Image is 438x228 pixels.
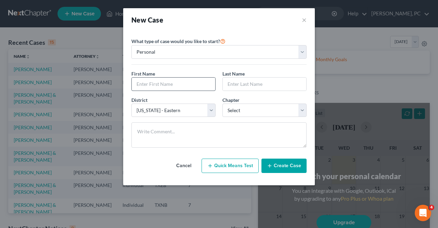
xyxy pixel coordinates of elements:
[222,71,245,77] span: Last Name
[131,37,226,45] label: What type of case would you like to start?
[131,97,147,103] span: District
[261,159,307,173] button: Create Case
[415,205,431,221] iframe: Intercom live chat
[169,159,199,173] button: Cancel
[302,15,307,25] button: ×
[131,16,163,24] strong: New Case
[131,71,155,77] span: First Name
[202,159,259,173] button: Quick Means Test
[132,78,215,91] input: Enter First Name
[222,97,240,103] span: Chapter
[429,205,434,210] span: 4
[223,78,306,91] input: Enter Last Name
